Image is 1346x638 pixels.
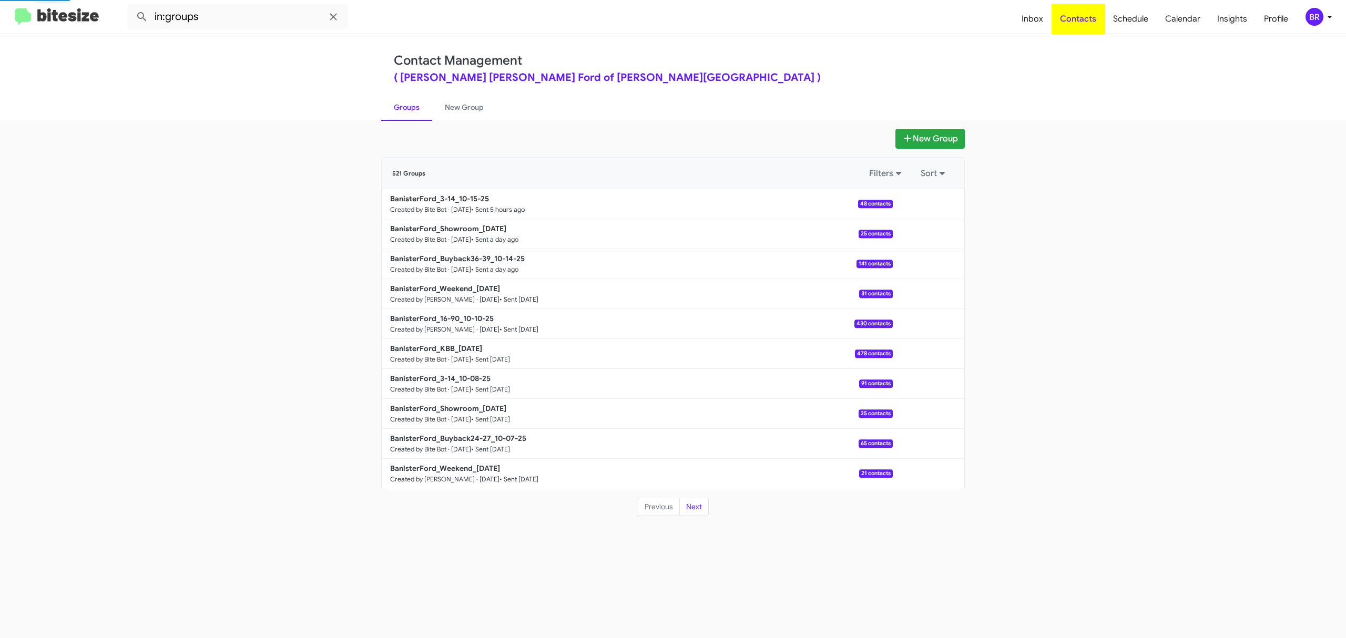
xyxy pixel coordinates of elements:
small: Created by Bite Bot · [DATE] [390,355,471,364]
div: BR [1306,8,1323,26]
a: BanisterFord_Showroom_[DATE]Created by Bite Bot · [DATE]• Sent [DATE]25 contacts [382,399,893,429]
b: BanisterFord_Weekend_[DATE] [390,284,500,293]
small: • Sent [DATE] [471,445,510,454]
small: Created by Bite Bot · [DATE] [390,265,471,274]
span: 65 contacts [859,439,893,448]
a: Inbox [1013,4,1052,34]
span: 141 contacts [856,260,893,268]
span: 25 contacts [859,409,893,418]
a: Insights [1209,4,1256,34]
a: Schedule [1105,4,1157,34]
b: BanisterFord_Showroom_[DATE] [390,224,506,233]
b: BanisterFord_3-14_10-15-25 [390,194,489,203]
small: • Sent [DATE] [499,325,538,334]
a: Contacts [1052,4,1105,34]
a: Groups [381,94,432,121]
a: Profile [1256,4,1297,34]
a: BanisterFord_Weekend_[DATE]Created by [PERSON_NAME] · [DATE]• Sent [DATE]31 contacts [382,279,893,309]
b: BanisterFord_16-90_10-10-25 [390,314,494,323]
b: BanisterFord_Buyback24-27_10-07-25 [390,434,526,443]
small: • Sent [DATE] [499,475,538,483]
small: • Sent [DATE] [499,295,538,304]
a: BanisterFord_Showroom_[DATE]Created by Bite Bot · [DATE]• Sent a day ago25 contacts [382,219,893,249]
a: BanisterFord_KBB_[DATE]Created by Bite Bot · [DATE]• Sent [DATE]478 contacts [382,339,893,369]
small: Created by [PERSON_NAME] · [DATE] [390,475,499,483]
span: 91 contacts [859,379,893,388]
a: New Group [432,94,496,121]
b: BanisterFord_KBB_[DATE] [390,344,482,353]
a: BanisterFord_3-14_10-08-25Created by Bite Bot · [DATE]• Sent [DATE]91 contacts [382,369,893,399]
input: Search [127,4,348,29]
button: BR [1297,8,1334,26]
a: BanisterFord_Buyback24-27_10-07-25Created by Bite Bot · [DATE]• Sent [DATE]65 contacts [382,429,893,459]
span: 521 Groups [392,170,425,177]
span: 478 contacts [855,349,893,358]
small: Created by Bite Bot · [DATE] [390,415,471,424]
small: Created by [PERSON_NAME] · [DATE] [390,295,499,304]
a: BanisterFord_Weekend_[DATE]Created by [PERSON_NAME] · [DATE]• Sent [DATE]21 contacts [382,459,893,489]
small: • Sent 5 hours ago [471,205,525,214]
span: 48 contacts [858,200,893,208]
small: • Sent [DATE] [471,385,510,394]
span: 31 contacts [859,290,893,298]
a: Calendar [1157,4,1209,34]
small: Created by [PERSON_NAME] · [DATE] [390,325,499,334]
small: • Sent [DATE] [471,355,510,364]
small: • Sent a day ago [471,235,518,244]
small: Created by Bite Bot · [DATE] [390,385,471,394]
small: • Sent a day ago [471,265,518,274]
span: 25 contacts [859,230,893,238]
a: BanisterFord_3-14_10-15-25Created by Bite Bot · [DATE]• Sent 5 hours ago48 contacts [382,189,893,219]
div: ( [PERSON_NAME] [PERSON_NAME] Ford of [PERSON_NAME][GEOGRAPHIC_DATA] ) [394,73,952,83]
small: Created by Bite Bot · [DATE] [390,205,471,214]
span: 430 contacts [854,320,893,328]
span: 21 contacts [859,469,893,478]
small: Created by Bite Bot · [DATE] [390,235,471,244]
b: BanisterFord_Showroom_[DATE] [390,404,506,413]
small: • Sent [DATE] [471,415,510,424]
button: Next [679,498,709,517]
b: BanisterFord_Weekend_[DATE] [390,464,500,473]
button: Sort [914,164,954,183]
button: Filters [863,164,910,183]
a: Contact Management [394,53,522,68]
small: Created by Bite Bot · [DATE] [390,445,471,454]
a: BanisterFord_Buyback36-39_10-14-25Created by Bite Bot · [DATE]• Sent a day ago141 contacts [382,249,893,279]
button: New Group [895,129,965,149]
b: BanisterFord_3-14_10-08-25 [390,374,491,383]
b: BanisterFord_Buyback36-39_10-14-25 [390,254,525,263]
a: BanisterFord_16-90_10-10-25Created by [PERSON_NAME] · [DATE]• Sent [DATE]430 contacts [382,309,893,339]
